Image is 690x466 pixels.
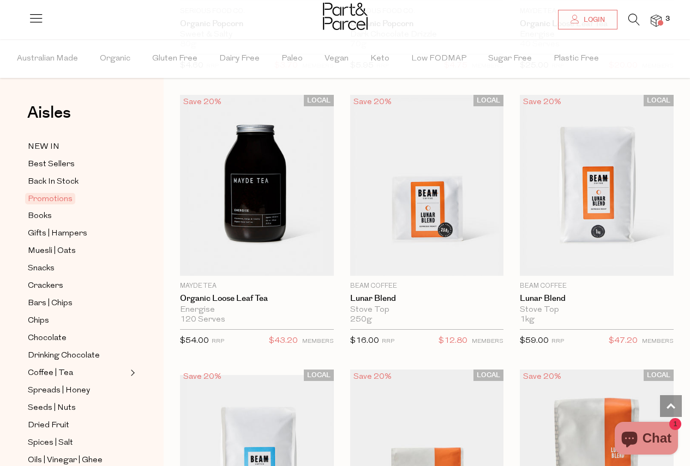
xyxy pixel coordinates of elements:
span: Plastic Free [554,40,599,78]
a: Seeds | Nuts [28,401,127,415]
span: LOCAL [644,95,674,106]
span: $43.20 [269,334,298,348]
a: Spices | Salt [28,436,127,450]
p: Beam Coffee [520,281,674,291]
span: Snacks [28,262,55,275]
div: Save 20% [520,370,565,384]
a: NEW IN [28,140,127,154]
span: Back In Stock [28,175,79,189]
span: Bars | Chips [28,297,73,310]
a: Best Sellers [28,158,127,171]
span: Crackers [28,280,63,293]
small: RRP [551,338,564,344]
div: Stove Top [520,305,674,315]
span: LOCAL [473,370,503,381]
a: Dried Fruit [28,419,127,432]
a: Aisles [27,105,71,132]
img: Lunar Blend [350,95,504,276]
a: Spreads | Honey [28,384,127,397]
span: Dairy Free [219,40,260,78]
span: Organic [100,40,130,78]
span: Chips [28,314,49,328]
a: Lunar Blend [520,294,674,304]
span: LOCAL [644,370,674,381]
div: Save 20% [180,370,225,384]
a: Snacks [28,262,127,275]
a: Organic Loose Leaf Tea [180,294,334,304]
span: Gluten Free [152,40,197,78]
span: Chocolate [28,332,67,345]
small: MEMBERS [302,338,334,344]
div: Stove Top [350,305,504,315]
span: 3 [663,14,673,24]
span: $12.80 [439,334,467,348]
span: $47.20 [609,334,638,348]
span: 250g [350,315,372,325]
a: Login [558,10,617,29]
span: $54.00 [180,337,209,345]
span: $16.00 [350,337,379,345]
a: Gifts | Hampers [28,227,127,240]
a: Bars | Chips [28,296,127,310]
span: Spices | Salt [28,437,73,450]
span: Vegan [325,40,349,78]
small: MEMBERS [472,338,503,344]
a: Coffee | Tea [28,366,127,380]
inbox-online-store-chat: Shopify online store chat [611,422,681,457]
span: Seeds | Nuts [28,402,76,415]
span: LOCAL [473,95,503,106]
span: NEW IN [28,141,59,154]
a: 3 [651,15,662,26]
span: Login [581,15,605,25]
span: Low FODMAP [411,40,466,78]
small: RRP [212,338,224,344]
small: RRP [382,338,394,344]
div: Save 20% [350,370,395,384]
span: Paleo [281,40,303,78]
span: Best Sellers [28,158,75,171]
span: Aisles [27,101,71,125]
a: Lunar Blend [350,294,504,304]
a: Books [28,209,127,223]
span: Books [28,210,52,223]
span: Spreads | Honey [28,384,90,397]
span: 120 Serves [180,315,225,325]
img: Part&Parcel [323,3,368,30]
button: Expand/Collapse Coffee | Tea [128,366,135,379]
div: Energise [180,305,334,315]
div: Save 20% [520,95,565,110]
span: $59.00 [520,337,549,345]
a: Chocolate [28,331,127,345]
a: Promotions [28,192,127,205]
span: Drinking Chocolate [28,349,100,362]
img: Organic Loose Leaf Tea [180,95,334,276]
a: Chips [28,314,127,328]
span: Muesli | Oats [28,245,76,258]
p: Mayde Tea [180,281,334,291]
span: Australian Made [17,40,78,78]
span: Dried Fruit [28,419,69,432]
span: 1kg [520,315,535,325]
span: LOCAL [304,95,334,106]
div: Save 20% [350,95,395,110]
span: LOCAL [304,370,334,381]
span: Coffee | Tea [28,367,73,380]
span: Sugar Free [488,40,532,78]
p: Beam Coffee [350,281,504,291]
a: Drinking Chocolate [28,349,127,362]
span: Gifts | Hampers [28,227,87,240]
div: Save 20% [180,95,225,110]
img: Lunar Blend [520,95,674,276]
a: Back In Stock [28,175,127,189]
span: Keto [370,40,389,78]
a: Crackers [28,279,127,293]
small: MEMBERS [642,338,674,344]
a: Muesli | Oats [28,244,127,258]
span: Promotions [25,193,75,204]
